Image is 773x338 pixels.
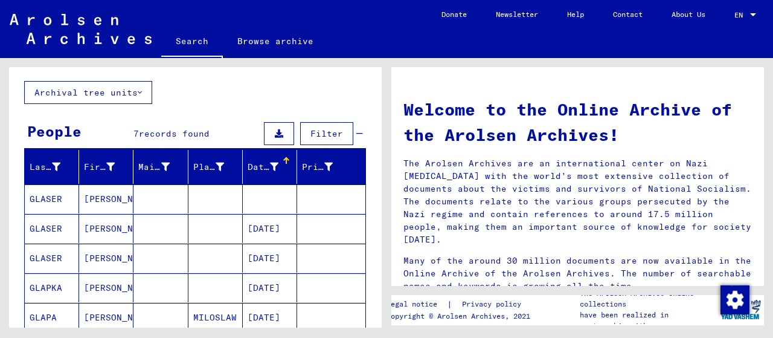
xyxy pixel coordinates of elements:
div: Last Name [30,157,79,177]
button: Filter [300,122,353,145]
div: People [27,120,82,142]
div: Last Name [30,161,60,174]
mat-header-cell: Maiden Name [133,150,188,184]
p: The Arolsen Archives are an international center on Nazi [MEDICAL_DATA] with the world’s most ext... [403,157,752,246]
mat-cell: [PERSON_NAME] [79,184,133,213]
mat-header-cell: Prisoner # [297,150,365,184]
a: Search [161,27,223,58]
img: Change consent [720,285,749,314]
mat-cell: [PERSON_NAME] [79,273,133,302]
div: Maiden Name [138,157,187,177]
div: | [386,298,536,311]
div: Prisoner # [302,157,351,177]
p: The Arolsen Archives online collections [580,288,717,310]
mat-cell: [DATE] [243,273,297,302]
mat-cell: [PERSON_NAME] [79,303,133,332]
mat-cell: [PERSON_NAME] [79,214,133,243]
div: First Name [84,161,115,174]
mat-cell: GLAPKA [25,273,79,302]
p: Many of the around 30 million documents are now available in the Online Archive of the Arolsen Ar... [403,255,752,293]
div: Maiden Name [138,161,169,174]
div: Date of Birth [248,157,297,177]
mat-cell: GLASER [25,214,79,243]
mat-cell: [PERSON_NAME] [79,244,133,273]
mat-header-cell: First Name [79,150,133,184]
mat-cell: GLASER [25,184,79,213]
h1: Welcome to the Online Archive of the Arolsen Archives! [403,97,752,148]
p: have been realized in partnership with [580,310,717,331]
img: yv_logo.png [718,294,763,325]
div: Prisoner # [302,161,333,174]
div: First Name [84,157,133,177]
mat-cell: [DATE] [243,303,297,332]
a: Legal notice [386,298,447,311]
span: 7 [133,128,139,139]
mat-cell: [DATE] [243,244,297,273]
div: Place of Birth [193,161,224,174]
span: EN [734,11,748,19]
div: Date of Birth [248,161,278,174]
mat-header-cell: Place of Birth [188,150,243,184]
mat-cell: GLAPA [25,303,79,332]
span: records found [139,128,210,139]
mat-cell: MILOSLAW [188,303,243,332]
mat-cell: [DATE] [243,214,297,243]
mat-header-cell: Last Name [25,150,79,184]
span: Filter [310,128,343,139]
div: Place of Birth [193,157,242,177]
a: Privacy policy [452,298,536,311]
img: Arolsen_neg.svg [10,14,152,44]
mat-cell: GLASER [25,244,79,273]
mat-header-cell: Date of Birth [243,150,297,184]
p: Copyright © Arolsen Archives, 2021 [386,311,536,322]
button: Archival tree units [24,81,152,104]
a: Browse archive [223,27,328,56]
